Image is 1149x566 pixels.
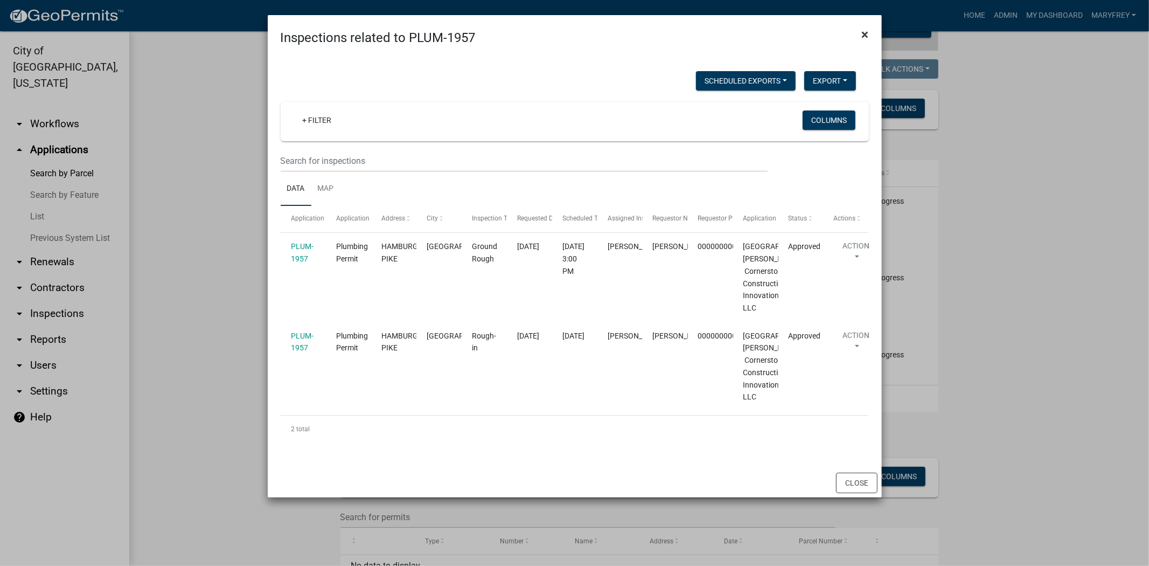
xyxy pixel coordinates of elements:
datatable-header-cell: Requestor Phone [688,206,733,232]
span: Jeremy Ramsey [608,242,665,251]
button: Scheduled Exports [696,71,796,91]
span: roger edwards [653,332,711,340]
span: 0000000000 [698,332,741,340]
span: 08/21/2025 [517,332,539,340]
span: 03/14/2025 [517,242,539,251]
span: Approved [789,332,821,340]
span: Approved [789,242,821,251]
button: Action [834,240,878,267]
datatable-header-cell: Application Type [326,206,371,232]
datatable-header-cell: Address [371,206,416,232]
h4: Inspections related to PLUM-1957 [281,28,476,47]
datatable-header-cell: Scheduled Time [552,206,597,232]
span: Application Type [336,215,385,222]
span: HAMBURG PIKE [381,332,418,353]
span: Actions [834,215,856,222]
a: Map [311,172,340,206]
span: Plumbing Permit [336,332,368,353]
span: 0000000000 [698,242,741,251]
div: [DATE] [562,330,587,342]
datatable-header-cell: Assigned Inspector [597,206,643,232]
span: Application Description [743,215,811,222]
span: Vanessa Edwards [653,242,711,251]
a: + Filter [294,111,340,130]
span: Requestor Phone [698,215,748,222]
button: Export [804,71,856,91]
span: Status [789,215,807,222]
button: Action [834,330,878,357]
span: HAMBURG PIKE 1614 Scott Street LOT 5 | Cornerstone Construction Innovations LLC [743,242,884,312]
span: Ground Rough [472,242,497,263]
datatable-header-cell: Requested Date [507,206,552,232]
span: City [427,215,438,222]
datatable-header-cell: Actions [824,206,869,232]
datatable-header-cell: City [416,206,462,232]
span: Plumbing Permit [336,242,368,263]
datatable-header-cell: Status [778,206,824,232]
span: Scheduled Time [562,215,609,222]
a: PLUM-1957 [291,332,314,353]
span: Requested Date [517,215,562,222]
datatable-header-cell: Requestor Name [643,206,688,232]
button: Columns [803,111,855,130]
span: Jeremy Ramsey [608,332,665,340]
span: Address [381,215,405,222]
a: Data [281,172,311,206]
button: Close [853,19,878,50]
input: Search for inspections [281,150,768,172]
datatable-header-cell: Application Description [733,206,778,232]
span: × [862,27,869,42]
datatable-header-cell: Inspection Type [462,206,507,232]
button: Close [836,473,878,493]
div: 2 total [281,416,869,443]
span: Rough-in [472,332,496,353]
span: Assigned Inspector [608,215,663,222]
span: Application [291,215,324,222]
span: Inspection Type [472,215,518,222]
span: HAMBURG PIKE 1614 Scott Street LOT 5 | Cornerstone Construction Innovations LLC [743,332,884,402]
a: PLUM-1957 [291,242,314,263]
span: HAMBURG PIKE [381,242,418,263]
span: JEFFERSONVILLE [427,242,499,251]
div: [DATE] 3:00 PM [562,240,587,277]
span: JEFFERSONVILLE [427,332,499,340]
datatable-header-cell: Application [281,206,326,232]
span: Requestor Name [653,215,701,222]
